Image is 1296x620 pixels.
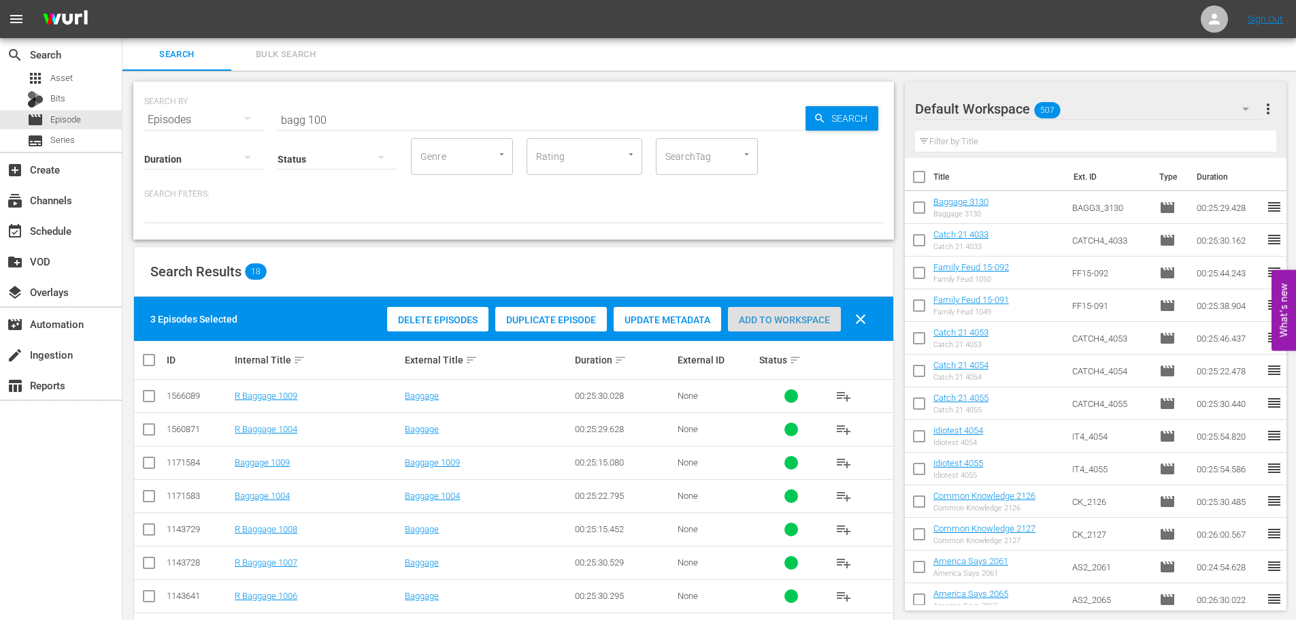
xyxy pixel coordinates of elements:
[835,588,852,604] span: playlist_add
[495,148,508,161] button: Open
[405,491,460,501] a: Baggage 1004
[235,424,297,434] a: R Baggage 1004
[1266,395,1282,411] span: reorder
[235,457,290,468] a: Baggage 1009
[7,347,23,363] span: Ingestion
[678,557,755,568] div: None
[835,521,852,538] span: playlist_add
[678,391,755,401] div: None
[827,546,860,579] button: playlist_add
[405,524,439,534] a: Baggage
[131,47,223,63] span: Search
[933,458,983,468] a: Idiotest 4055
[728,307,841,331] button: Add to Workspace
[27,70,44,86] span: Asset
[1067,387,1154,420] td: CATCH4_4055
[50,133,75,147] span: Series
[678,355,755,365] div: External ID
[167,491,231,501] div: 1171583
[614,354,627,366] span: sort
[933,373,988,382] div: Catch 21 4054
[245,263,267,280] span: 18
[933,158,1065,196] th: Title
[235,352,401,368] div: Internal Title
[405,391,439,401] a: Baggage
[387,314,488,325] span: Delete Episodes
[759,352,823,368] div: Status
[827,480,860,512] button: playlist_add
[239,47,332,63] span: Bulk Search
[678,591,755,601] div: None
[8,11,24,27] span: menu
[1067,551,1154,583] td: AS2_2061
[33,3,98,35] img: ans4CAIJ8jUAAAAAAAAAAAAAAAAAAAAAAAAgQb4GAAAAAAAAAAAAAAAAAAAAAAAAJMjXAAAAAAAAAAAAAAAAAAAAAAAAgAT5G...
[728,314,841,325] span: Add to Workspace
[50,113,81,127] span: Episode
[852,311,869,327] span: clear
[1151,158,1189,196] th: Type
[575,557,673,568] div: 00:25:30.529
[789,354,801,366] span: sort
[835,388,852,404] span: playlist_add
[1191,583,1266,616] td: 00:26:30.022
[933,523,1035,534] a: Common Knowledge 2127
[1266,460,1282,476] span: reorder
[575,352,673,368] div: Duration
[933,327,988,338] a: Catch 21 4053
[844,303,877,336] button: clear
[1067,355,1154,387] td: CATCH4_4054
[1266,297,1282,313] span: reorder
[1159,232,1176,248] span: Episode
[1266,525,1282,542] span: reorder
[575,391,673,401] div: 00:25:30.028
[293,354,305,366] span: sort
[235,591,297,601] a: R Baggage 1006
[405,424,439,434] a: Baggage
[50,92,65,105] span: Bits
[150,312,237,326] div: 3 Episodes Selected
[835,421,852,438] span: playlist_add
[933,491,1035,501] a: Common Knowledge 2126
[1191,289,1266,322] td: 00:25:38.904
[7,162,23,178] span: add_box
[614,314,721,325] span: Update Metadata
[144,189,883,200] p: Search Filters:
[1191,420,1266,453] td: 00:25:54.820
[235,391,297,401] a: R Baggage 1009
[1067,322,1154,355] td: CATCH4_4053
[625,148,637,161] button: Open
[827,513,860,546] button: playlist_add
[167,355,231,365] div: ID
[495,314,607,325] span: Duplicate Episode
[405,591,439,601] a: Baggage
[1067,420,1154,453] td: IT4_4054
[933,589,1008,599] a: America Says 2065
[678,457,755,468] div: None
[1067,257,1154,289] td: FF15-092
[678,524,755,534] div: None
[1266,264,1282,280] span: reorder
[7,223,23,240] span: event_available
[387,307,488,331] button: Delete Episodes
[1159,428,1176,444] span: Episode
[1067,191,1154,224] td: BAGG3_3130
[1191,518,1266,551] td: 00:26:00.567
[1159,363,1176,379] span: Episode
[933,295,1009,305] a: Family Feud 15-091
[835,455,852,471] span: playlist_add
[1260,101,1276,117] span: more_vert
[1272,270,1296,350] button: Open Feedback Widget
[1191,257,1266,289] td: 00:25:44.243
[1159,395,1176,412] span: Episode
[1191,387,1266,420] td: 00:25:30.440
[933,242,988,251] div: Catch 21 4033
[405,352,571,368] div: External Title
[1191,485,1266,518] td: 00:25:30.485
[144,101,264,139] div: Episodes
[1159,493,1176,510] span: Episode
[27,133,44,149] span: Series
[933,602,1008,610] div: America Says 2065
[933,340,988,349] div: Catch 21 4053
[1191,322,1266,355] td: 00:25:46.437
[167,424,231,434] div: 1560871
